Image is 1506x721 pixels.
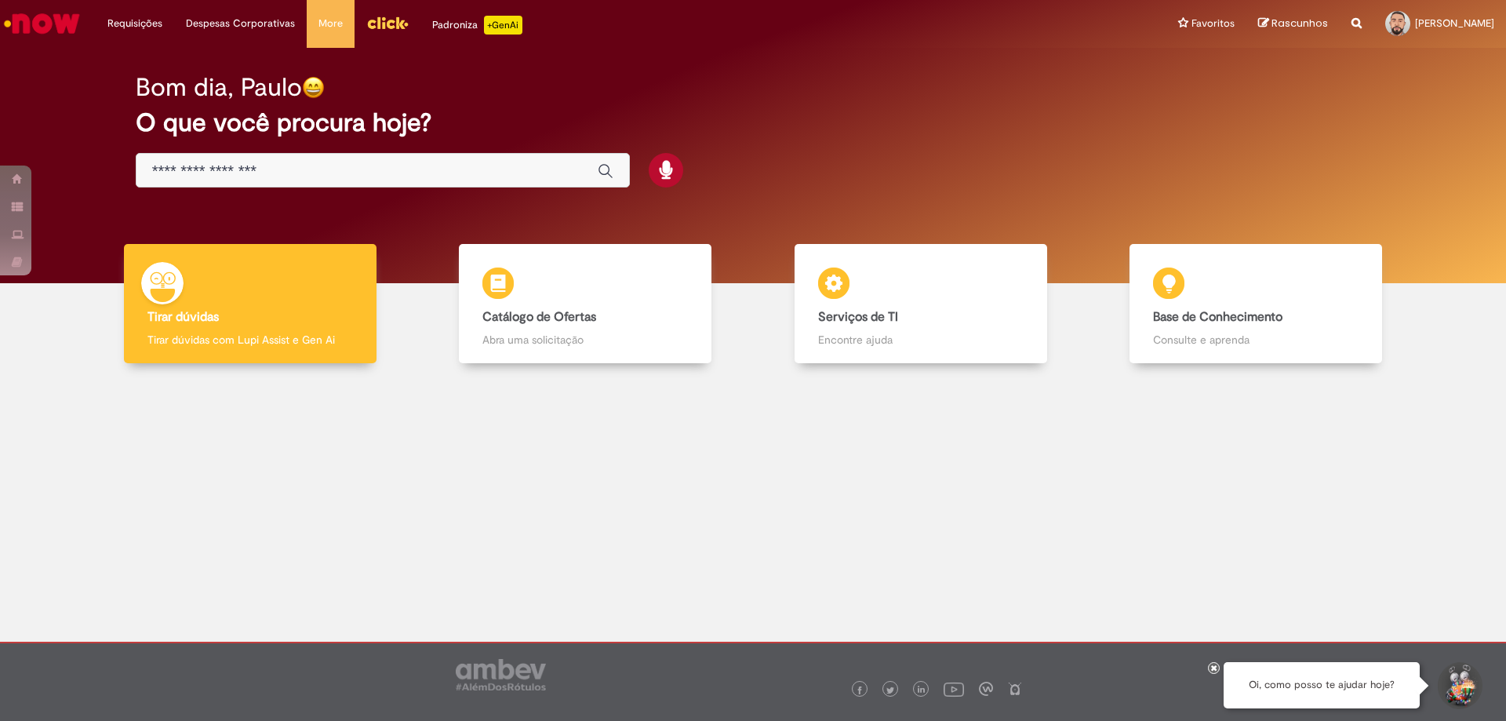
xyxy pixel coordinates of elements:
a: Catálogo de Ofertas Abra uma solicitação [418,244,754,364]
a: Rascunhos [1258,16,1328,31]
a: Tirar dúvidas Tirar dúvidas com Lupi Assist e Gen Ai [82,244,418,364]
span: Despesas Corporativas [186,16,295,31]
span: Favoritos [1191,16,1235,31]
img: logo_footer_ambev_rotulo_gray.png [456,659,546,690]
img: click_logo_yellow_360x200.png [366,11,409,35]
h2: Bom dia, Paulo [136,74,302,101]
img: logo_footer_workplace.png [979,682,993,696]
img: happy-face.png [302,76,325,99]
img: logo_footer_linkedin.png [918,686,926,695]
span: Requisições [107,16,162,31]
img: logo_footer_youtube.png [944,679,964,699]
p: +GenAi [484,16,522,35]
img: logo_footer_facebook.png [856,686,864,694]
img: ServiceNow [2,8,82,39]
div: Padroniza [432,16,522,35]
span: More [318,16,343,31]
p: Encontre ajuda [818,332,1024,348]
a: Base de Conhecimento Consulte e aprenda [1089,244,1424,364]
p: Abra uma solicitação [482,332,688,348]
b: Catálogo de Ofertas [482,309,596,325]
b: Tirar dúvidas [147,309,219,325]
a: Serviços de TI Encontre ajuda [753,244,1089,364]
b: Serviços de TI [818,309,898,325]
p: Consulte e aprenda [1153,332,1359,348]
button: Iniciar Conversa de Suporte [1435,662,1482,709]
div: Oi, como posso te ajudar hoje? [1224,662,1420,708]
span: [PERSON_NAME] [1415,16,1494,30]
span: Rascunhos [1271,16,1328,31]
b: Base de Conhecimento [1153,309,1282,325]
p: Tirar dúvidas com Lupi Assist e Gen Ai [147,332,353,348]
img: logo_footer_twitter.png [886,686,894,694]
h2: O que você procura hoje? [136,109,1371,137]
img: logo_footer_naosei.png [1008,682,1022,696]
